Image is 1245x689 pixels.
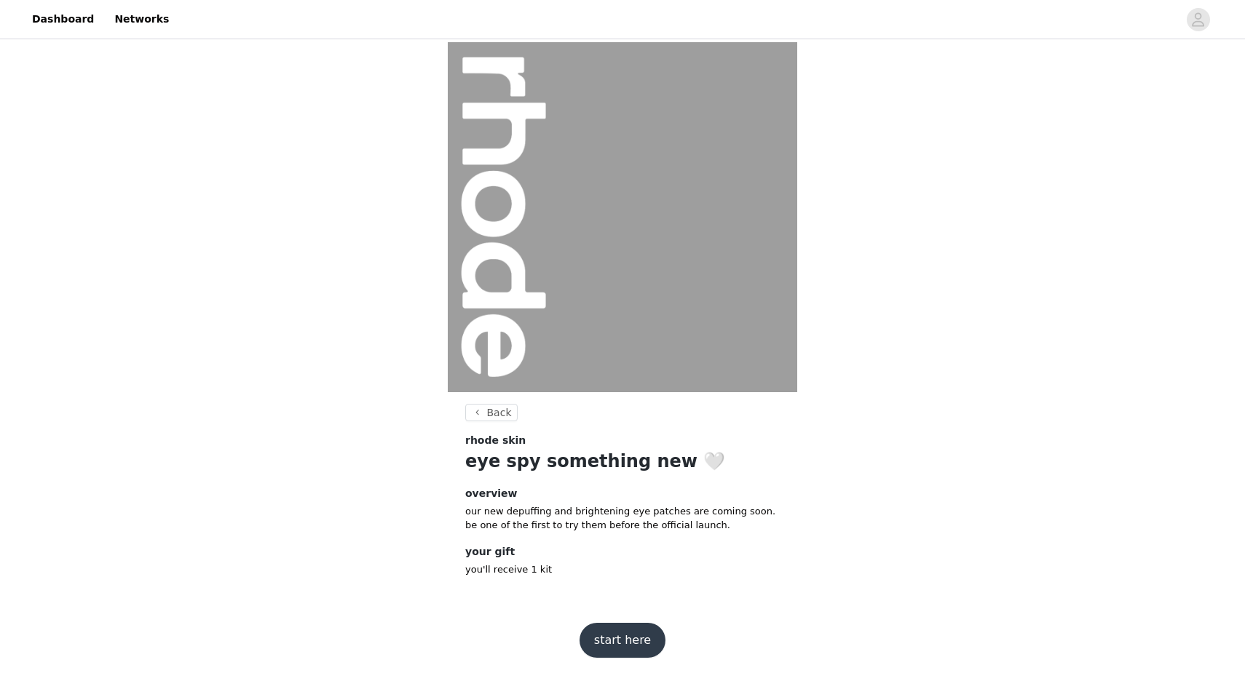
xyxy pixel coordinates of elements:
p: our new depuffing and brightening eye patches are coming soon. be one of the first to try them be... [465,504,780,533]
button: Back [465,404,518,421]
div: avatar [1191,8,1205,31]
h1: eye spy something new 🤍 [465,448,780,474]
h4: your gift [465,544,780,559]
button: start here [580,623,665,658]
a: Networks [106,3,178,36]
a: Dashboard [23,3,103,36]
p: you'll receive 1 kit [465,562,780,577]
img: campaign image [448,42,797,392]
h4: overview [465,486,780,501]
span: rhode skin [465,433,526,448]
